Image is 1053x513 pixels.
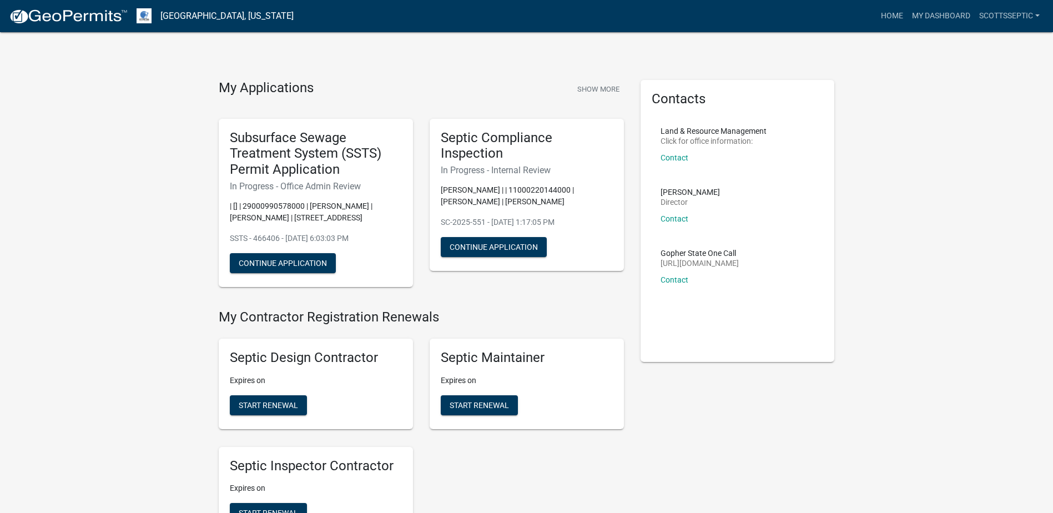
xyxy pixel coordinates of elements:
[441,237,547,257] button: Continue Application
[230,375,402,386] p: Expires on
[661,198,720,206] p: Director
[230,482,402,494] p: Expires on
[661,214,688,223] a: Contact
[441,350,613,366] h5: Septic Maintainer
[230,458,402,474] h5: Septic Inspector Contractor
[219,80,314,97] h4: My Applications
[441,165,613,175] h6: In Progress - Internal Review
[137,8,152,23] img: Otter Tail County, Minnesota
[661,275,688,284] a: Contact
[975,6,1044,27] a: scottsseptic
[441,217,613,228] p: SC-2025-551 - [DATE] 1:17:05 PM
[219,309,624,325] h4: My Contractor Registration Renewals
[661,249,739,257] p: Gopher State One Call
[230,130,402,178] h5: Subsurface Sewage Treatment System (SSTS) Permit Application
[230,253,336,273] button: Continue Application
[239,400,298,409] span: Start Renewal
[661,188,720,196] p: [PERSON_NAME]
[876,6,908,27] a: Home
[441,184,613,208] p: [PERSON_NAME] | | 11000220144000 | [PERSON_NAME] | [PERSON_NAME]
[573,80,624,98] button: Show More
[441,395,518,415] button: Start Renewal
[230,200,402,224] p: | [] | 29000990578000 | [PERSON_NAME] | [PERSON_NAME] | [STREET_ADDRESS]
[230,350,402,366] h5: Septic Design Contractor
[652,91,824,107] h5: Contacts
[661,153,688,162] a: Contact
[230,181,402,192] h6: In Progress - Office Admin Review
[661,137,767,145] p: Click for office information:
[230,233,402,244] p: SSTS - 466406 - [DATE] 6:03:03 PM
[661,127,767,135] p: Land & Resource Management
[160,7,294,26] a: [GEOGRAPHIC_DATA], [US_STATE]
[661,259,739,267] p: [URL][DOMAIN_NAME]
[230,395,307,415] button: Start Renewal
[441,130,613,162] h5: Septic Compliance Inspection
[441,375,613,386] p: Expires on
[450,400,509,409] span: Start Renewal
[908,6,975,27] a: My Dashboard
